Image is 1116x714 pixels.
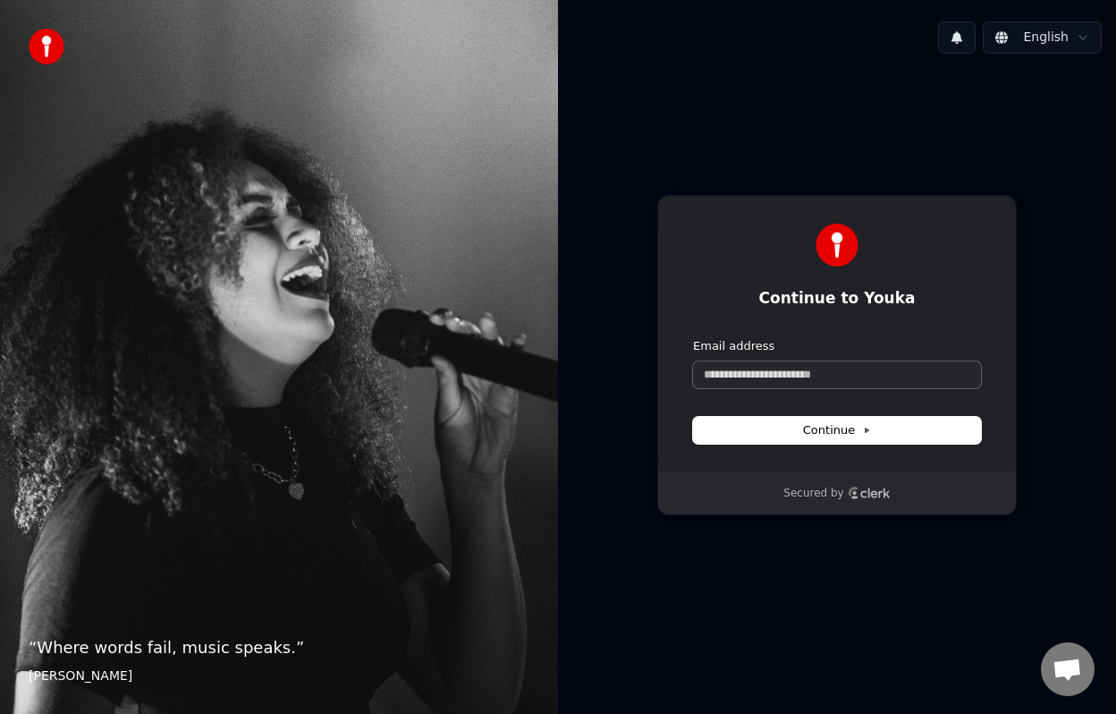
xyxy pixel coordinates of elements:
h1: Continue to Youka [693,288,981,310]
p: Secured by [783,487,843,501]
img: Youka [816,224,858,267]
p: “ Where words fail, music speaks. ” [29,635,529,660]
footer: [PERSON_NAME] [29,667,529,685]
a: Clerk logo [848,487,891,499]
img: youka [29,29,64,64]
a: Open chat [1041,642,1095,696]
label: Email address [693,338,774,354]
button: Continue [693,417,981,444]
span: Continue [803,422,871,438]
